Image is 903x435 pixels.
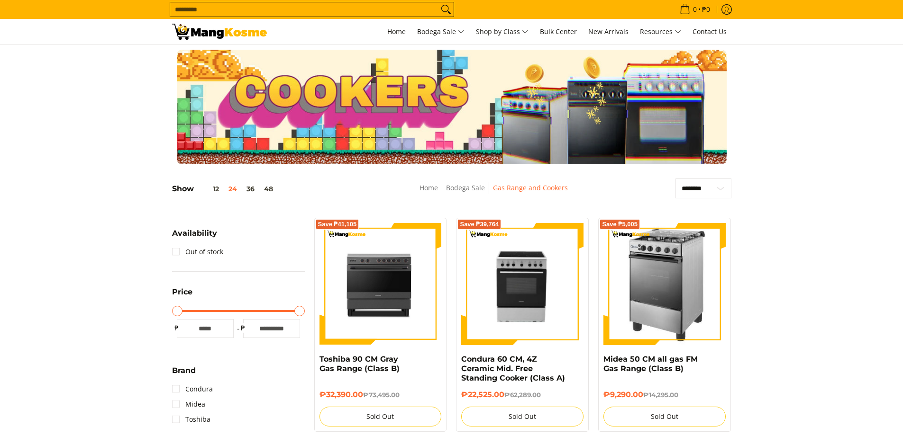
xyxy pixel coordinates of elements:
span: Availability [172,230,217,237]
a: Shop by Class [471,19,533,44]
button: 12 [194,185,224,193]
button: 48 [259,185,278,193]
span: Price [172,288,192,296]
h5: Show [172,184,278,194]
a: Home [383,19,410,44]
summary: Open [172,230,217,244]
a: New Arrivals [584,19,633,44]
summary: Open [172,367,196,382]
del: ₱62,289.00 [504,391,541,399]
h6: ₱9,290.00 [603,390,726,399]
span: Home [387,27,406,36]
span: • [677,4,713,15]
a: Bodega Sale [412,19,469,44]
a: Condura 60 CM, 4Z Ceramic Mid. Free Standing Cooker (Class A) [461,355,565,382]
button: 24 [224,185,242,193]
a: Contact Us [688,19,731,44]
span: 0 [692,6,698,13]
span: Bodega Sale [417,26,465,38]
img: midea-50cm-4-burner-gas-range-silver-left-side-view-mang-kosme [618,223,712,345]
a: Midea 50 CM all gas FM Gas Range (Class B) [603,355,698,373]
del: ₱73,495.00 [363,391,400,399]
img: Gas Cookers &amp; Rangehood l Mang Kosme: Home Appliances Warehouse Sale [172,24,267,40]
img: toshiba-90-cm-5-burner-gas-range-gray-full-view-mang-kosme [319,223,442,344]
del: ₱14,295.00 [643,391,678,399]
nav: Main Menu [276,19,731,44]
span: ₱ [172,323,182,333]
span: ₱ [238,323,248,333]
span: Brand [172,367,196,374]
button: Sold Out [461,407,584,426]
button: 36 [242,185,259,193]
a: Resources [635,19,686,44]
a: Bulk Center [535,19,582,44]
h6: ₱22,525.00 [461,390,584,399]
span: Bulk Center [540,27,577,36]
h6: ₱32,390.00 [319,390,442,399]
button: Sold Out [603,407,726,426]
span: Save ₱39,764 [460,222,499,227]
span: Save ₱41,105 [318,222,357,227]
a: Condura [172,382,213,397]
img: Condura 60 CM, 4Z Ceramic Mid. Free Standing Cooker (Class A) [461,223,584,345]
a: Midea [172,397,205,412]
span: New Arrivals [588,27,629,36]
a: Gas Range and Cookers [493,183,568,192]
span: Save ₱5,005 [602,222,638,227]
button: Sold Out [319,407,442,426]
span: Contact Us [693,27,727,36]
button: Search [438,2,454,17]
a: Toshiba 90 CM Gray Gas Range (Class B) [319,355,400,373]
a: Home [420,183,438,192]
span: Shop by Class [476,26,529,38]
nav: Breadcrumbs [352,182,636,204]
span: ₱0 [701,6,711,13]
a: Bodega Sale [446,183,485,192]
a: Toshiba [172,412,210,427]
summary: Open [172,288,192,303]
span: Resources [640,26,681,38]
a: Out of stock [172,244,223,259]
